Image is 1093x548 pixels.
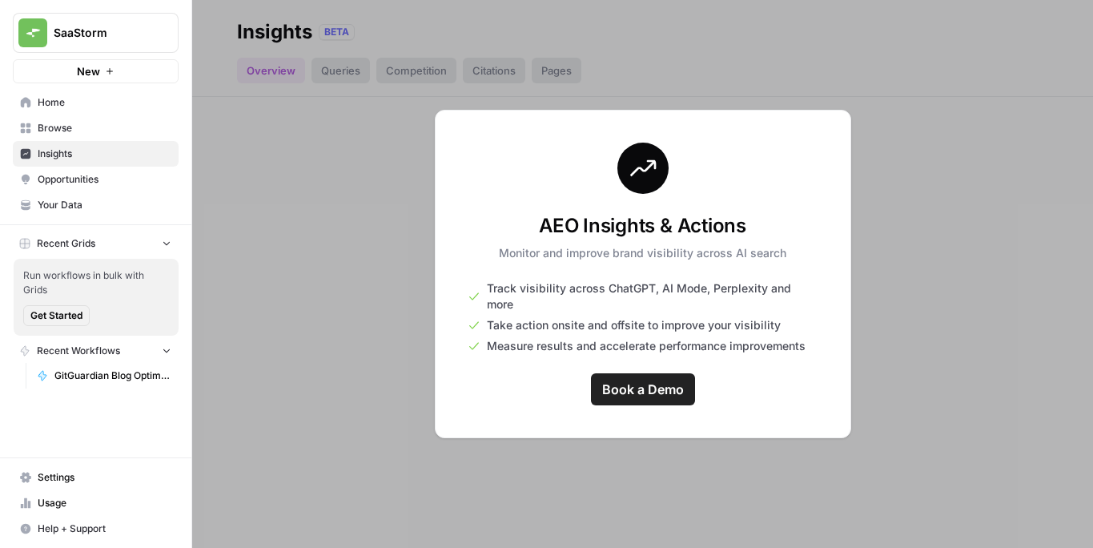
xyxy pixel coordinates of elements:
button: Recent Workflows [13,339,179,363]
span: Recent Workflows [37,344,120,358]
a: Usage [13,490,179,516]
span: New [77,63,100,79]
span: SaaStorm [54,25,151,41]
a: Browse [13,115,179,141]
span: Browse [38,121,171,135]
p: Monitor and improve brand visibility across AI search [499,245,786,261]
a: Your Data [13,192,179,218]
button: New [13,59,179,83]
span: Settings [38,470,171,485]
button: Recent Grids [13,232,179,256]
button: Help + Support [13,516,179,542]
span: Take action onsite and offsite to improve your visibility [487,317,781,333]
span: Insights [38,147,171,161]
span: Usage [38,496,171,510]
span: Recent Grids [37,236,95,251]
span: Run workflows in bulk with Grids [23,268,169,297]
button: Workspace: SaaStorm [13,13,179,53]
span: GitGuardian Blog Optimisation Workflow [54,369,171,383]
span: Track visibility across ChatGPT, AI Mode, Perplexity and more [487,280,818,312]
span: Get Started [30,308,82,323]
button: Get Started [23,305,90,326]
span: Your Data [38,198,171,212]
span: Measure results and accelerate performance improvements [487,338,806,354]
h3: AEO Insights & Actions [499,213,786,239]
img: SaaStorm Logo [18,18,47,47]
span: Home [38,95,171,110]
span: Book a Demo [602,380,684,399]
span: Opportunities [38,172,171,187]
span: Help + Support [38,522,171,536]
a: Book a Demo [591,373,695,405]
a: Opportunities [13,167,179,192]
a: GitGuardian Blog Optimisation Workflow [30,363,179,389]
a: Insights [13,141,179,167]
a: Home [13,90,179,115]
a: Settings [13,465,179,490]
